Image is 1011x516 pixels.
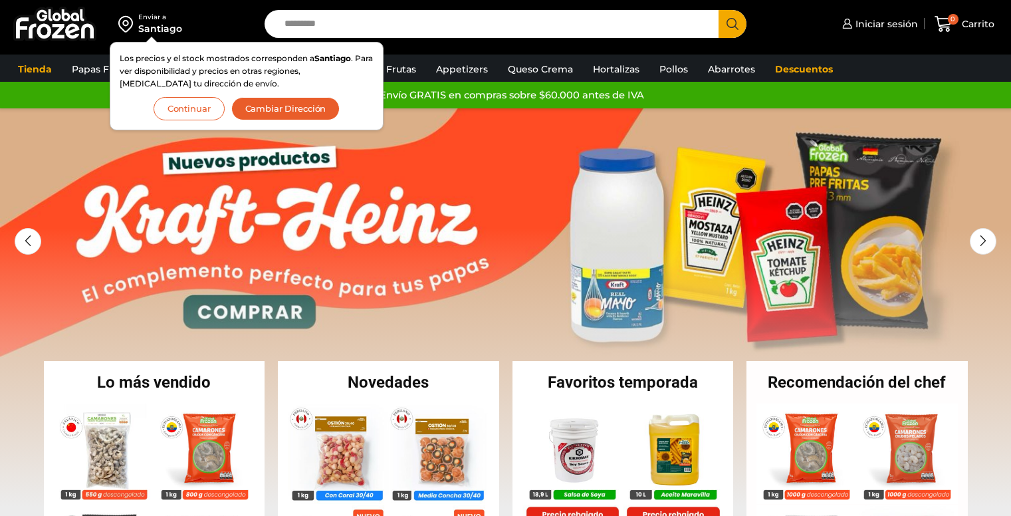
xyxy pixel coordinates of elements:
strong: Santiago [314,53,351,63]
a: Queso Crema [501,57,580,82]
a: Papas Fritas [65,57,136,82]
h2: Recomendación del chef [746,374,968,390]
a: Iniciar sesión [839,11,918,37]
div: Santiago [138,22,182,35]
span: 0 [948,14,958,25]
button: Cambiar Dirección [231,97,340,120]
h2: Favoritos temporada [512,374,734,390]
span: Iniciar sesión [852,17,918,31]
span: Carrito [958,17,994,31]
div: Enviar a [138,13,182,22]
p: Los precios y el stock mostrados corresponden a . Para ver disponibilidad y precios en otras regi... [120,52,374,90]
h2: Novedades [278,374,499,390]
img: address-field-icon.svg [118,13,138,35]
h2: Lo más vendido [44,374,265,390]
button: Continuar [154,97,225,120]
a: 0 Carrito [931,9,998,40]
a: Hortalizas [586,57,646,82]
a: Appetizers [429,57,495,82]
a: Descuentos [768,57,840,82]
a: Pollos [653,57,695,82]
button: Search button [719,10,746,38]
div: Previous slide [15,228,41,255]
div: Next slide [970,228,996,255]
a: Tienda [11,57,58,82]
a: Abarrotes [701,57,762,82]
